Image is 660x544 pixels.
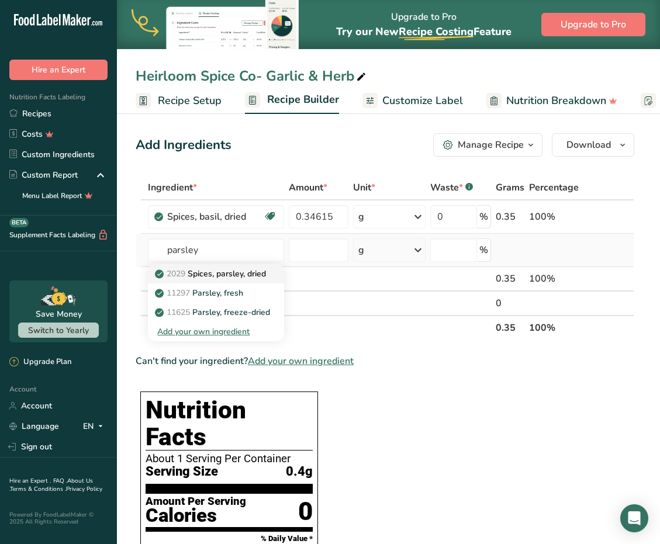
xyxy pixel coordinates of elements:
[167,307,190,318] span: 11625
[399,25,474,39] span: Recipe Costing
[136,354,634,368] div: Can't find your ingredient?
[10,485,66,493] a: Terms & Conditions .
[148,322,284,341] div: Add your own ingredient
[146,496,246,507] div: Amount Per Serving
[496,272,524,286] div: 0.35
[9,356,71,368] div: Upgrade Plan
[9,169,78,181] div: Custom Report
[529,181,579,195] span: Percentage
[552,133,634,157] button: Download
[9,477,51,485] a: Hire an Expert .
[529,210,579,224] div: 100%
[286,465,313,479] span: 0.4g
[167,287,190,299] span: 11297
[358,210,364,224] div: g
[298,496,313,527] div: 0
[157,268,266,280] p: Spices, parsley, dried
[561,18,626,32] span: Upgrade to Pro
[18,323,99,338] button: Switch to Yearly
[248,354,354,368] span: Add your own ingredient
[336,1,512,49] div: Upgrade to Pro
[148,283,284,303] a: 11297Parsley, fresh
[148,238,284,262] input: Add Ingredient
[9,477,93,493] a: About Us .
[353,181,375,195] span: Unit
[529,272,579,286] div: 100%
[167,210,263,224] div: Spices, basil, dried
[157,325,275,338] div: Add your own ingredient
[382,93,463,109] span: Customize Label
[146,465,218,479] span: Serving Size
[496,210,524,224] div: 0.35
[620,504,648,532] div: Open Intercom Messenger
[289,181,327,195] span: Amount
[496,296,524,310] div: 0
[9,416,59,436] a: Language
[146,315,493,339] th: Net Totals
[148,303,284,322] a: 11625Parsley, freeze-dried
[157,306,270,318] p: Parsley, freeze-dried
[358,243,364,257] div: g
[146,453,313,465] div: About 1 Serving Per Container
[167,268,185,279] span: 2029
[53,477,67,485] a: FAQ .
[336,25,512,39] span: Try our New Feature
[9,218,29,227] div: BETA
[36,308,82,320] div: Save Money
[506,93,606,109] span: Nutrition Breakdown
[148,181,197,195] span: Ingredient
[136,88,222,114] a: Recipe Setup
[433,133,542,157] button: Manage Recipe
[136,65,368,86] div: Heirloom Spice Co- Garlic & Herb
[566,138,611,152] span: Download
[66,485,102,493] a: Privacy Policy
[28,325,89,336] span: Switch to Yearly
[493,315,527,339] th: 0.35
[146,507,246,524] div: Calories
[9,60,108,80] button: Hire an Expert
[541,13,645,36] button: Upgrade to Pro
[136,136,231,155] div: Add Ingredients
[458,138,524,152] div: Manage Recipe
[146,397,313,451] h1: Nutrition Facts
[430,181,473,195] div: Waste
[157,287,243,299] p: Parsley, fresh
[267,92,339,108] span: Recipe Builder
[486,88,617,114] a: Nutrition Breakdown
[496,181,524,195] span: Grams
[148,264,284,283] a: 2029Spices, parsley, dried
[527,315,581,339] th: 100%
[158,93,222,109] span: Recipe Setup
[245,86,339,115] a: Recipe Builder
[83,420,108,434] div: EN
[9,511,108,525] div: Powered By FoodLabelMaker © 2025 All Rights Reserved
[362,88,463,114] a: Customize Label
